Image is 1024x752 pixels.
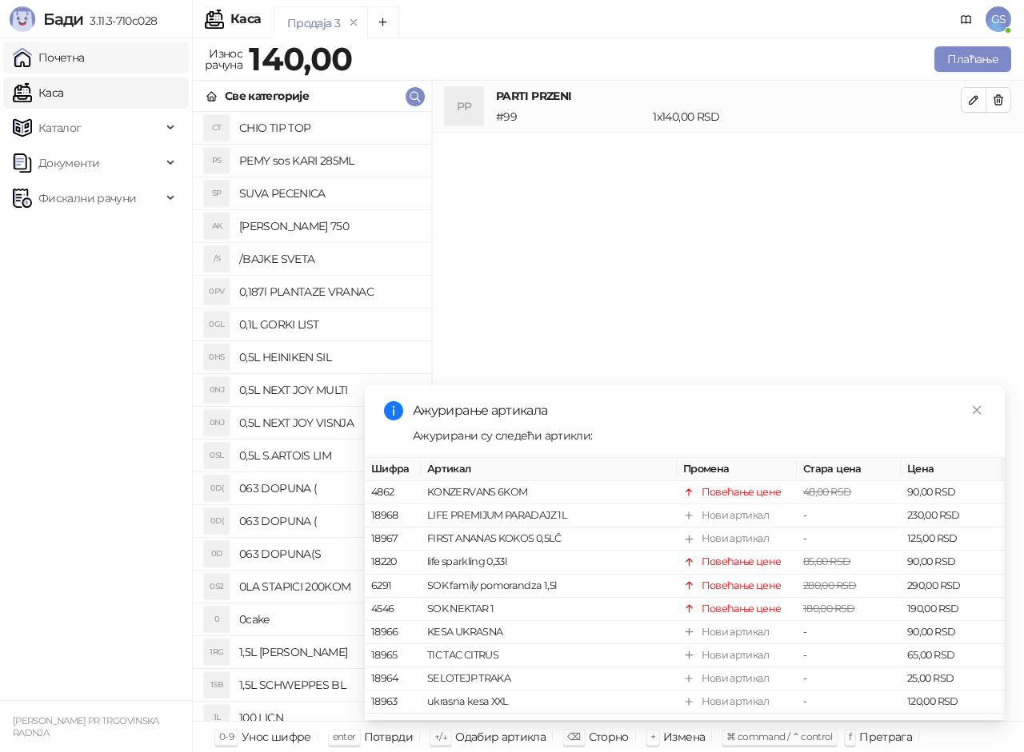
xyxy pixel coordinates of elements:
[421,621,677,644] td: KESA UKRASNA
[239,705,418,730] h4: 100 LICN
[650,108,964,125] div: 1 x 140,00 RSD
[13,77,63,109] a: Каса
[204,279,230,304] div: 0PV
[493,108,650,125] div: # 99
[365,621,421,644] td: 18966
[287,14,340,32] div: Продаја 3
[239,115,418,141] h4: CHIO TIP TOP
[901,598,1005,621] td: 190,00 RSD
[797,644,901,667] td: -
[204,312,230,337] div: 0GL
[803,579,857,591] span: 280,00 RSD
[239,344,418,370] h4: 0,5L HEINIKEN SIL
[797,504,901,527] td: -
[901,667,1005,690] td: 25,00 RSD
[230,13,261,26] div: Каса
[38,182,136,214] span: Фискални рачуни
[204,377,230,403] div: 0NJ
[797,667,901,690] td: -
[421,458,677,481] th: Артикал
[702,507,769,523] div: Нови артикал
[204,541,230,567] div: 0D
[445,87,483,125] div: PP
[901,621,1005,644] td: 90,00 RSD
[901,527,1005,551] td: 125,00 RSD
[204,213,230,239] div: AK
[204,574,230,599] div: 0S2
[38,112,82,144] span: Каталог
[803,486,851,498] span: 48,00 RSD
[384,401,403,420] span: info-circle
[901,574,1005,597] td: 290,00 RSD
[650,730,655,742] span: +
[239,672,418,698] h4: 1,5L SCHWEPPES BL
[567,730,580,742] span: ⌫
[239,213,418,239] h4: [PERSON_NAME] 750
[859,726,912,747] div: Претрага
[803,555,850,567] span: 85,00 RSD
[365,458,421,481] th: Шифра
[204,705,230,730] div: 1L
[202,43,246,75] div: Износ рачуна
[239,377,418,403] h4: 0,5L NEXT JOY MULTI
[365,574,421,597] td: 6291
[364,726,414,747] div: Потврди
[702,554,782,570] div: Повећање цене
[954,6,979,32] a: Документација
[901,551,1005,574] td: 90,00 RSD
[204,246,230,272] div: /S
[38,147,99,179] span: Документи
[677,458,797,481] th: Промена
[421,714,677,737] td: ballantine s 0,7l 2 case
[249,39,352,78] strong: 140,00
[204,672,230,698] div: 1SB
[239,312,418,337] h4: 0,1L GORKI LIST
[204,148,230,173] div: PS
[239,410,418,436] h4: 0,5L NEXT JOY VISNJA
[421,527,677,551] td: FIRST ANANAS KOKOS 0,5LČ
[343,16,364,30] button: remove
[367,6,399,38] button: Add tab
[204,115,230,141] div: CT
[702,670,769,686] div: Нови артикал
[986,6,1011,32] span: GS
[803,718,864,730] span: 2.099,00 RSD
[43,10,83,29] span: Бади
[239,246,418,272] h4: /BAJKE SVETA
[901,504,1005,527] td: 230,00 RSD
[239,181,418,206] h4: SUVA PECENICA
[10,6,35,32] img: Logo
[901,481,1005,504] td: 90,00 RSD
[971,404,982,416] span: close
[797,527,901,551] td: -
[193,112,431,721] div: grid
[204,344,230,370] div: 0HS
[365,714,421,737] td: 17241
[421,667,677,690] td: SELOTEJP TRAKA
[455,726,546,747] div: Одабир артикла
[365,598,421,621] td: 4546
[365,690,421,714] td: 18963
[421,551,677,574] td: life sparkling 0,33l
[421,574,677,597] td: SOK family pomorandza 1,5l
[803,603,855,615] span: 180,00 RSD
[204,443,230,468] div: 0SL
[421,504,677,527] td: LIFE PREMIJUM PARADAJZ 1L
[239,639,418,665] h4: 1,5L [PERSON_NAME]
[365,551,421,574] td: 18220
[239,541,418,567] h4: 063 DOPUNA(S
[239,508,418,534] h4: 063 DOPUNA (
[239,607,418,632] h4: 0cake
[242,726,311,747] div: Унос шифре
[13,715,159,738] small: [PERSON_NAME] PR TRGOVINSKA RADNJA
[421,598,677,621] td: SOK NEKTAR 1
[934,46,1011,72] button: Плаћање
[239,279,418,304] h4: 0,187l PLANTAZE VRANAC
[413,427,986,444] div: Ажурирани су следећи артикли:
[702,647,769,663] div: Нови артикал
[365,644,421,667] td: 18965
[239,574,418,599] h4: 0LA STAPICI 200KOM
[702,601,782,617] div: Повећање цене
[365,527,421,551] td: 18967
[413,401,986,420] div: Ажурирање артикала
